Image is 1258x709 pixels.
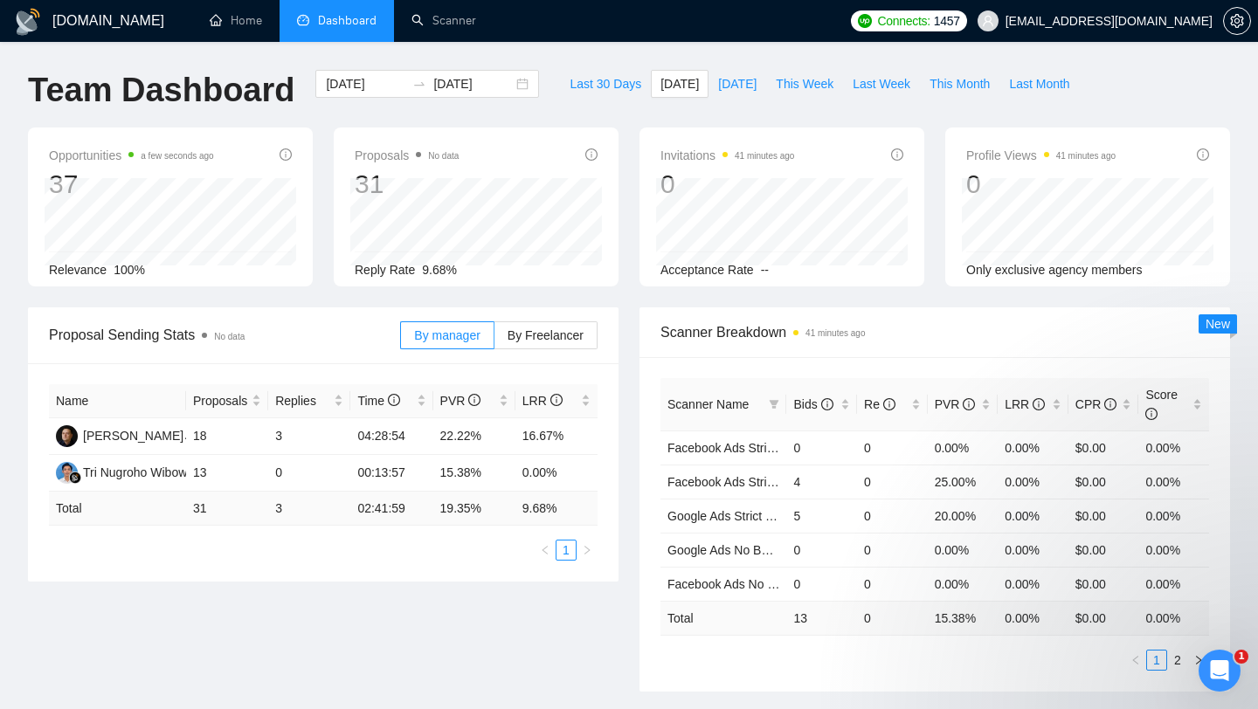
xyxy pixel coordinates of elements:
[535,540,556,561] li: Previous Page
[1234,650,1248,664] span: 1
[858,14,872,28] img: upwork-logo.png
[1206,317,1230,331] span: New
[857,499,928,533] td: 0
[966,263,1143,277] span: Only exclusive agency members
[857,430,928,465] td: 0
[355,263,415,277] span: Reply Rate
[1104,398,1116,410] span: info-circle
[422,263,457,277] span: 9.68%
[468,394,480,406] span: info-circle
[585,148,598,161] span: info-circle
[982,15,994,27] span: user
[355,168,459,201] div: 31
[843,70,920,98] button: Last Week
[275,391,330,410] span: Replies
[966,145,1116,166] span: Profile Views
[857,567,928,601] td: 0
[1009,74,1069,93] span: Last Month
[49,263,107,277] span: Relevance
[280,148,292,161] span: info-circle
[935,397,976,411] span: PVR
[350,418,432,455] td: 04:28:54
[14,8,42,36] img: logo
[515,492,598,526] td: 9.68 %
[805,328,865,338] time: 41 minutes ago
[1224,14,1250,28] span: setting
[651,70,708,98] button: [DATE]
[268,418,350,455] td: 3
[928,499,999,533] td: 20.00%
[550,394,563,406] span: info-circle
[660,74,699,93] span: [DATE]
[998,430,1068,465] td: 0.00%
[786,533,857,567] td: 0
[667,543,791,557] a: Google Ads No Budget
[268,492,350,526] td: 3
[765,391,783,417] span: filter
[428,151,459,161] span: No data
[909,531,1258,662] iframe: Intercom notifications сообщение
[210,13,262,28] a: homeHome
[535,540,556,561] button: left
[350,492,432,526] td: 02:41:59
[560,70,651,98] button: Last 30 Days
[920,70,999,98] button: This Month
[667,475,844,489] a: Facebook Ads Strict Budget - V2
[786,465,857,499] td: 4
[49,384,186,418] th: Name
[966,168,1116,201] div: 0
[556,540,576,560] a: 1
[56,428,183,442] a: DS[PERSON_NAME]
[433,418,515,455] td: 22.22%
[660,601,786,635] td: Total
[186,418,268,455] td: 18
[930,74,990,93] span: This Month
[83,426,183,445] div: [PERSON_NAME]
[864,397,895,411] span: Re
[934,11,960,31] span: 1457
[326,74,405,93] input: Start date
[660,145,794,166] span: Invitations
[186,455,268,492] td: 13
[998,465,1068,499] td: 0.00%
[49,324,400,346] span: Proposal Sending Stats
[708,70,766,98] button: [DATE]
[735,151,794,161] time: 41 minutes ago
[821,398,833,410] span: info-circle
[414,328,480,342] span: By manager
[786,601,857,635] td: 13
[766,70,843,98] button: This Week
[69,472,81,484] img: gigradar-bm.png
[412,77,426,91] span: swap-right
[56,465,194,478] a: TNTri Nugroho Wibowo
[433,74,513,93] input: End date
[857,465,928,499] td: 0
[883,398,895,410] span: info-circle
[1223,7,1251,35] button: setting
[667,577,806,591] a: Facebook Ads No Budget
[857,601,928,635] td: 0
[508,328,584,342] span: By Freelancer
[433,455,515,492] td: 15.38%
[1068,499,1139,533] td: $0.00
[522,394,563,408] span: LRR
[660,263,754,277] span: Acceptance Rate
[186,492,268,526] td: 31
[49,145,214,166] span: Opportunities
[433,492,515,526] td: 19.35 %
[318,13,377,28] span: Dashboard
[355,145,459,166] span: Proposals
[1223,14,1251,28] a: setting
[667,397,749,411] span: Scanner Name
[857,533,928,567] td: 0
[853,74,910,93] span: Last Week
[357,394,399,408] span: Time
[660,321,1209,343] span: Scanner Breakdown
[928,465,999,499] td: 25.00%
[114,263,145,277] span: 100%
[891,148,903,161] span: info-circle
[718,74,757,93] span: [DATE]
[411,13,476,28] a: searchScanner
[667,441,819,455] a: Facebook Ads Strict Budget
[660,168,794,201] div: 0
